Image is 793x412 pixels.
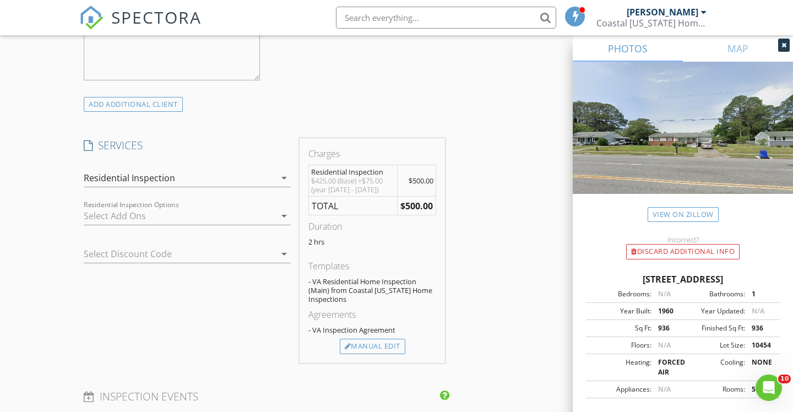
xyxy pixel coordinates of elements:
[409,176,433,186] span: $500.00
[658,340,671,350] span: N/A
[308,147,436,160] div: Charges
[309,196,398,215] td: TOTAL
[658,384,671,394] span: N/A
[84,97,183,112] div: ADD ADDITIONAL client
[308,259,436,273] div: Templates
[573,35,683,62] a: PHOTOS
[573,62,793,220] img: streetview
[308,237,436,246] p: 2 hrs
[278,171,291,185] i: arrow_drop_down
[589,323,651,333] div: Sq Ft:
[589,289,651,299] div: Bedrooms:
[589,384,651,394] div: Appliances:
[308,220,436,233] div: Duration
[683,35,793,62] a: MAP
[589,357,651,377] div: Heating:
[745,357,776,377] div: NONE
[278,209,291,223] i: arrow_drop_down
[683,384,745,394] div: Rooms:
[778,375,791,383] span: 10
[756,375,782,401] iframe: Intercom live chat
[400,200,433,212] strong: $500.00
[752,306,764,316] span: N/A
[111,6,202,29] span: SPECTORA
[683,357,745,377] div: Cooling:
[84,389,445,404] h4: INSPECTION EVENTS
[648,207,719,222] a: View on Zillow
[627,7,698,18] div: [PERSON_NAME]
[311,167,395,176] div: Residential Inspection
[340,339,405,354] div: Manual Edit
[683,340,745,350] div: Lot Size:
[651,306,683,316] div: 1960
[683,289,745,299] div: Bathrooms:
[278,247,291,261] i: arrow_drop_down
[683,306,745,316] div: Year Updated:
[589,340,651,350] div: Floors:
[84,173,175,183] div: Residential Inspection
[626,244,740,259] div: Discard Additional info
[311,176,395,194] div: $425.00 (Base) +$75.00 (year [DATE] - [DATE])
[573,235,793,244] div: Incorrect?
[84,138,291,153] h4: SERVICES
[79,6,104,30] img: The Best Home Inspection Software - Spectora
[658,289,671,299] span: N/A
[308,277,436,303] div: - VA Residential Home Inspection (Main) from Coastal [US_STATE] Home Inspections
[683,323,745,333] div: Finished Sq Ft:
[745,340,776,350] div: 10454
[308,326,436,334] div: - VA Inspection Agreement
[745,323,776,333] div: 936
[651,323,683,333] div: 936
[745,289,776,299] div: 1
[596,18,707,29] div: Coastal Virginia Home Inspections
[336,7,556,29] input: Search everything...
[586,273,780,286] div: [STREET_ADDRESS]
[745,384,776,394] div: 5
[651,357,683,377] div: FORCED AIR
[308,308,436,321] div: Agreements
[589,306,651,316] div: Year Built:
[79,15,202,38] a: SPECTORA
